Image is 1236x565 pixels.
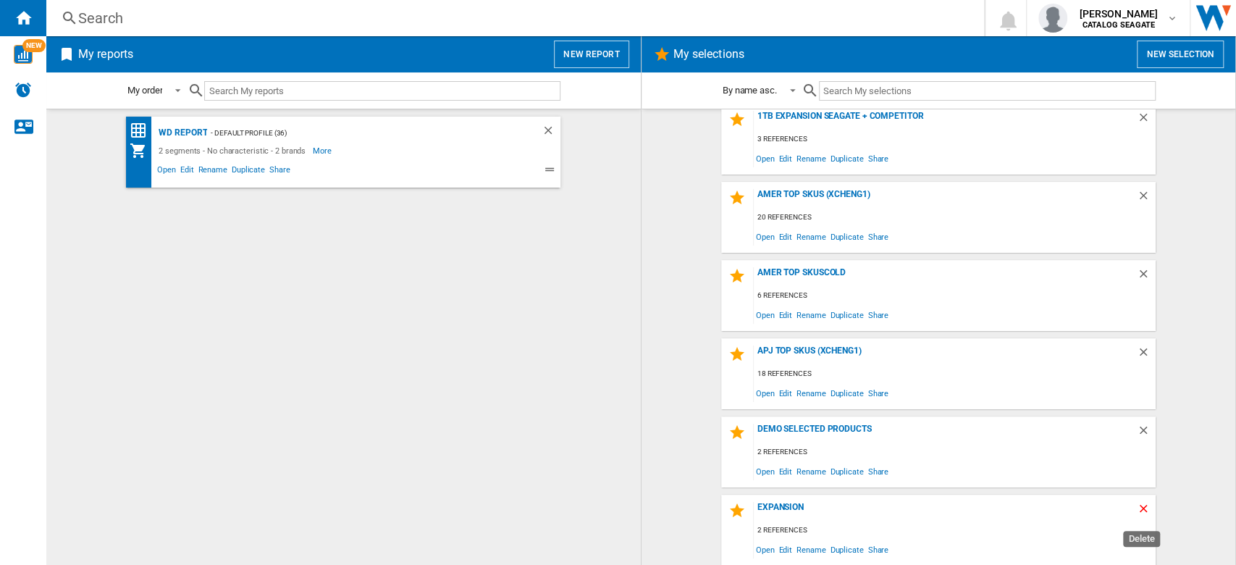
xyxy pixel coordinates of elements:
[1082,20,1155,30] b: CATALOG SEAGATE
[754,227,777,246] span: Open
[776,148,794,168] span: Edit
[828,461,865,481] span: Duplicate
[865,148,891,168] span: Share
[196,163,229,180] span: Rename
[754,502,1137,522] div: expansion
[819,81,1156,101] input: Search My selections
[754,540,777,559] span: Open
[828,227,865,246] span: Duplicate
[1137,424,1156,443] div: Delete
[130,142,155,159] div: My Assortment
[794,305,828,325] span: Rename
[776,540,794,559] span: Edit
[794,461,828,481] span: Rename
[754,522,1156,540] div: 2 references
[1079,7,1158,21] span: [PERSON_NAME]
[155,124,207,142] div: WD report
[754,424,1137,443] div: DEMO SELECTED PRODUCTS
[207,124,513,142] div: - Default profile (36)
[204,81,560,101] input: Search My reports
[155,163,178,180] span: Open
[754,443,1156,461] div: 2 references
[754,111,1137,130] div: 1TB Expansion Seagate + Competitor
[670,41,747,68] h2: My selections
[22,39,46,52] span: NEW
[776,305,794,325] span: Edit
[828,305,865,325] span: Duplicate
[230,163,267,180] span: Duplicate
[754,189,1137,209] div: AMER TOP SKUs (xcheng1)
[865,305,891,325] span: Share
[754,365,1156,383] div: 18 references
[865,540,891,559] span: Share
[794,227,828,246] span: Rename
[754,267,1137,287] div: AMER TOP SKUScold
[723,85,777,96] div: By name asc.
[776,461,794,481] span: Edit
[828,383,865,403] span: Duplicate
[313,142,334,159] span: More
[1137,189,1156,209] div: Delete
[127,85,162,96] div: My order
[754,383,777,403] span: Open
[865,383,891,403] span: Share
[754,461,777,481] span: Open
[14,45,33,64] img: wise-card.svg
[130,122,155,140] div: Price Matrix
[828,148,865,168] span: Duplicate
[267,163,293,180] span: Share
[794,148,828,168] span: Rename
[754,209,1156,227] div: 20 references
[1137,267,1156,287] div: Delete
[754,130,1156,148] div: 3 references
[754,287,1156,305] div: 6 references
[754,305,777,325] span: Open
[754,346,1137,365] div: APJ TOP SKUs (xcheng1)
[554,41,628,68] button: New report
[754,148,777,168] span: Open
[1137,502,1156,522] div: Delete
[1038,4,1067,33] img: profile.jpg
[865,461,891,481] span: Share
[794,383,828,403] span: Rename
[14,81,32,99] img: alerts-logo.svg
[75,41,136,68] h2: My reports
[1137,41,1224,68] button: New selection
[178,163,196,180] span: Edit
[776,227,794,246] span: Edit
[78,8,946,28] div: Search
[542,124,560,142] div: Delete
[776,383,794,403] span: Edit
[828,540,865,559] span: Duplicate
[1137,346,1156,365] div: Delete
[1137,111,1156,130] div: Delete
[794,540,828,559] span: Rename
[865,227,891,246] span: Share
[155,142,313,159] div: 2 segments - No characteristic - 2 brands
